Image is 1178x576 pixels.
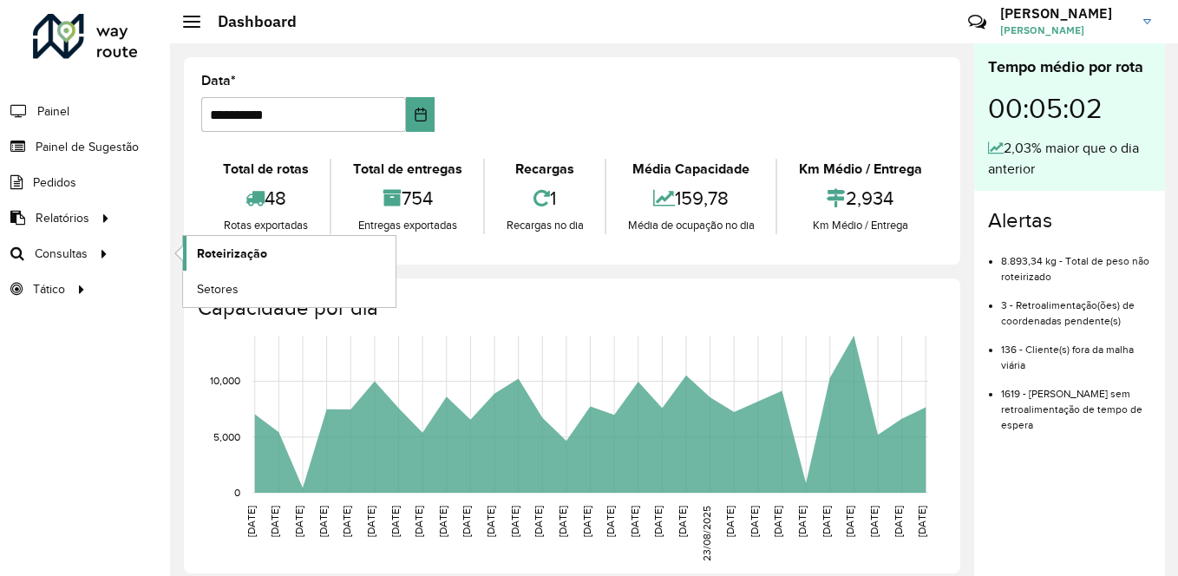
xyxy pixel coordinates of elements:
[868,506,880,537] text: [DATE]
[611,217,771,234] div: Média de ocupação no dia
[406,97,435,132] button: Choose Date
[317,506,329,537] text: [DATE]
[533,506,544,537] text: [DATE]
[206,180,325,217] div: 48
[782,180,939,217] div: 2,934
[1001,373,1151,433] li: 1619 - [PERSON_NAME] sem retroalimentação de tempo de espera
[988,138,1151,180] div: 2,03% maior que o dia anterior
[611,159,771,180] div: Média Capacidade
[611,180,771,217] div: 159,78
[293,506,304,537] text: [DATE]
[36,138,139,156] span: Painel de Sugestão
[782,217,939,234] div: Km Médio / Entrega
[413,506,424,537] text: [DATE]
[1001,329,1151,373] li: 136 - Cliente(s) fora da malha viária
[183,236,396,271] a: Roteirização
[206,159,325,180] div: Total de rotas
[489,180,600,217] div: 1
[485,506,496,537] text: [DATE]
[269,506,280,537] text: [DATE]
[629,506,640,537] text: [DATE]
[489,159,600,180] div: Recargas
[200,12,297,31] h2: Dashboard
[365,506,376,537] text: [DATE]
[36,209,89,227] span: Relatórios
[33,173,76,192] span: Pedidos
[701,506,712,561] text: 23/08/2025
[988,56,1151,79] div: Tempo médio por rota
[336,217,479,234] div: Entregas exportadas
[234,487,240,498] text: 0
[489,217,600,234] div: Recargas no dia
[772,506,783,537] text: [DATE]
[197,245,267,263] span: Roteirização
[213,431,240,442] text: 5,000
[1001,285,1151,329] li: 3 - Retroalimentação(ões) de coordenadas pendente(s)
[916,506,927,537] text: [DATE]
[183,272,396,306] a: Setores
[1000,5,1130,22] h3: [PERSON_NAME]
[201,70,236,91] label: Data
[782,159,939,180] div: Km Médio / Entrega
[652,506,664,537] text: [DATE]
[245,506,257,537] text: [DATE]
[197,280,239,298] span: Setores
[677,506,688,537] text: [DATE]
[210,376,240,387] text: 10,000
[198,296,943,321] h4: Capacidade por dia
[37,102,69,121] span: Painel
[796,506,808,537] text: [DATE]
[389,506,401,537] text: [DATE]
[821,506,832,537] text: [DATE]
[1001,240,1151,285] li: 8.893,34 kg - Total de peso não roteirizado
[959,3,996,41] a: Contato Rápido
[749,506,760,537] text: [DATE]
[605,506,616,537] text: [DATE]
[557,506,568,537] text: [DATE]
[988,79,1151,138] div: 00:05:02
[1000,23,1130,38] span: [PERSON_NAME]
[988,208,1151,233] h4: Alertas
[35,245,88,263] span: Consultas
[844,506,855,537] text: [DATE]
[336,159,479,180] div: Total de entregas
[336,180,479,217] div: 754
[724,506,736,537] text: [DATE]
[33,280,65,298] span: Tático
[509,506,520,537] text: [DATE]
[461,506,472,537] text: [DATE]
[581,506,592,537] text: [DATE]
[437,506,448,537] text: [DATE]
[206,217,325,234] div: Rotas exportadas
[893,506,904,537] text: [DATE]
[341,506,352,537] text: [DATE]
